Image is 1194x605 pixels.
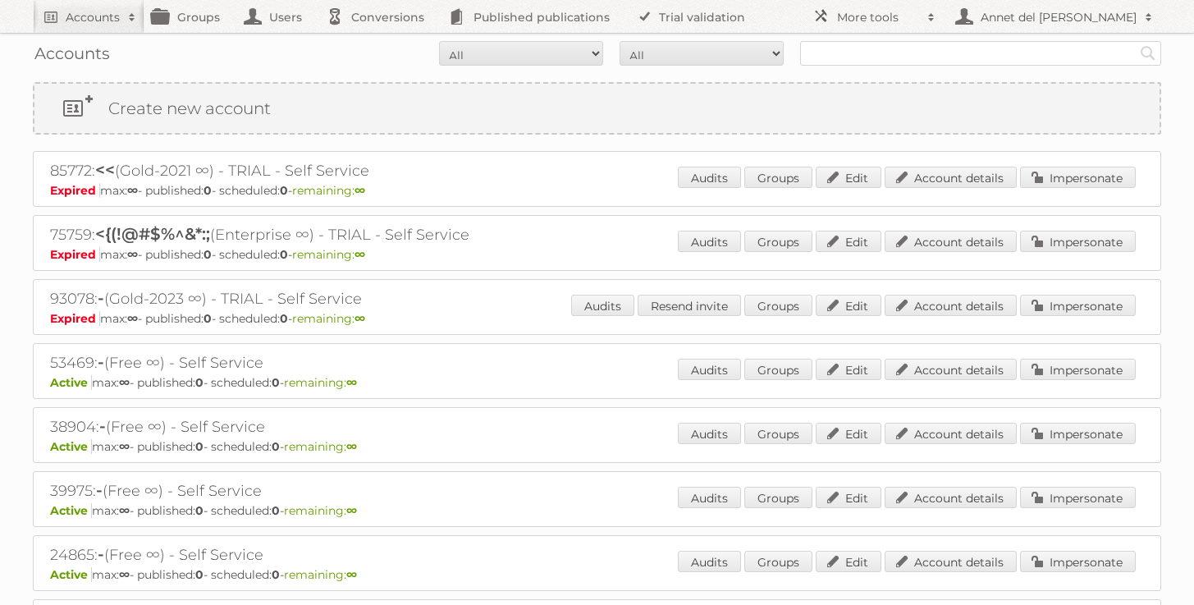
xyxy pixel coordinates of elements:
[280,183,288,198] strong: 0
[50,247,100,262] span: Expired
[95,224,210,244] span: <{(!@#$%^&*:;
[50,247,1144,262] p: max: - published: - scheduled: -
[346,567,357,582] strong: ∞
[292,311,365,326] span: remaining:
[119,567,130,582] strong: ∞
[885,295,1017,316] a: Account details
[885,359,1017,380] a: Account details
[204,311,212,326] strong: 0
[98,352,104,372] span: -
[50,352,624,374] h2: 53469: (Free ∞) - Self Service
[292,247,365,262] span: remaining:
[66,9,120,25] h2: Accounts
[195,375,204,390] strong: 0
[1020,295,1136,316] a: Impersonate
[678,359,741,380] a: Audits
[284,375,357,390] span: remaining:
[977,9,1137,25] h2: Annet del [PERSON_NAME]
[195,567,204,582] strong: 0
[50,375,1144,390] p: max: - published: - scheduled: -
[678,231,741,252] a: Audits
[50,416,624,438] h2: 38904: (Free ∞) - Self Service
[127,311,138,326] strong: ∞
[1136,41,1160,66] input: Search
[195,439,204,454] strong: 0
[99,416,106,436] span: -
[1020,231,1136,252] a: Impersonate
[292,183,365,198] span: remaining:
[98,544,104,564] span: -
[678,423,741,444] a: Audits
[204,183,212,198] strong: 0
[119,503,130,518] strong: ∞
[678,487,741,508] a: Audits
[50,160,624,181] h2: 85772: (Gold-2021 ∞) - TRIAL - Self Service
[119,375,130,390] strong: ∞
[195,503,204,518] strong: 0
[284,439,357,454] span: remaining:
[50,480,624,502] h2: 39975: (Free ∞) - Self Service
[816,295,881,316] a: Edit
[98,288,104,308] span: -
[678,167,741,188] a: Audits
[50,183,1144,198] p: max: - published: - scheduled: -
[50,311,100,326] span: Expired
[50,311,1144,326] p: max: - published: - scheduled: -
[50,567,92,582] span: Active
[346,439,357,454] strong: ∞
[95,160,115,180] span: <<
[346,503,357,518] strong: ∞
[816,359,881,380] a: Edit
[50,544,624,566] h2: 24865: (Free ∞) - Self Service
[34,84,1160,133] a: Create new account
[50,288,624,309] h2: 93078: (Gold-2023 ∞) - TRIAL - Self Service
[744,551,812,572] a: Groups
[885,423,1017,444] a: Account details
[50,439,1144,454] p: max: - published: - scheduled: -
[885,487,1017,508] a: Account details
[272,439,280,454] strong: 0
[272,567,280,582] strong: 0
[816,551,881,572] a: Edit
[678,551,741,572] a: Audits
[280,311,288,326] strong: 0
[1020,551,1136,572] a: Impersonate
[744,359,812,380] a: Groups
[1020,167,1136,188] a: Impersonate
[280,247,288,262] strong: 0
[744,487,812,508] a: Groups
[355,311,365,326] strong: ∞
[885,231,1017,252] a: Account details
[346,375,357,390] strong: ∞
[885,167,1017,188] a: Account details
[837,9,919,25] h2: More tools
[744,423,812,444] a: Groups
[885,551,1017,572] a: Account details
[816,167,881,188] a: Edit
[744,167,812,188] a: Groups
[744,295,812,316] a: Groups
[272,503,280,518] strong: 0
[272,375,280,390] strong: 0
[571,295,634,316] a: Audits
[1020,487,1136,508] a: Impersonate
[50,439,92,454] span: Active
[744,231,812,252] a: Groups
[50,503,92,518] span: Active
[355,247,365,262] strong: ∞
[816,423,881,444] a: Edit
[355,183,365,198] strong: ∞
[816,487,881,508] a: Edit
[816,231,881,252] a: Edit
[284,503,357,518] span: remaining:
[638,295,741,316] a: Resend invite
[50,503,1144,518] p: max: - published: - scheduled: -
[50,183,100,198] span: Expired
[127,183,138,198] strong: ∞
[50,224,624,245] h2: 75759: (Enterprise ∞) - TRIAL - Self Service
[96,480,103,500] span: -
[284,567,357,582] span: remaining:
[127,247,138,262] strong: ∞
[1020,359,1136,380] a: Impersonate
[50,375,92,390] span: Active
